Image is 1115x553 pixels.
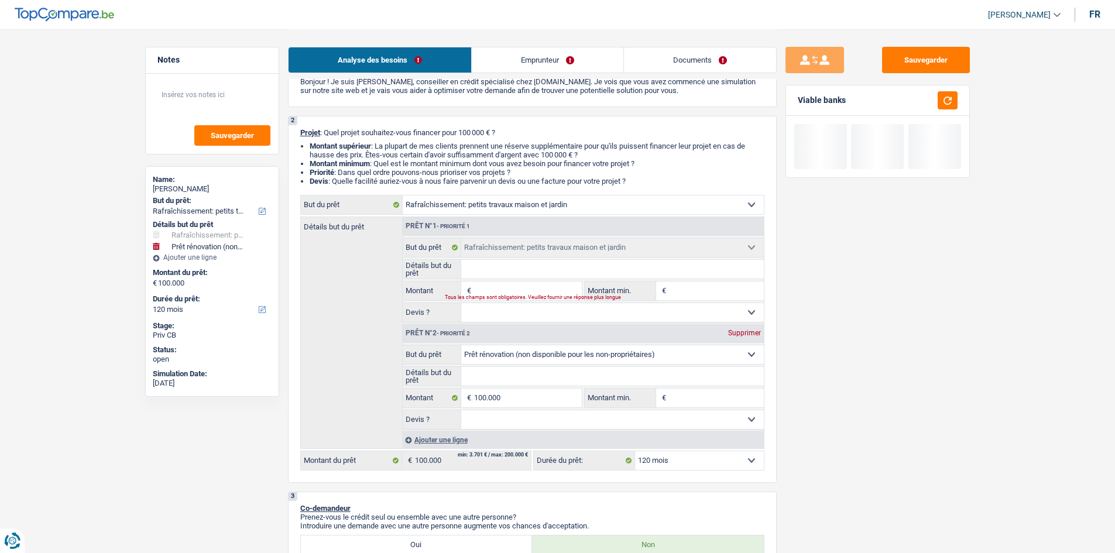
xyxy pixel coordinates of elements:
[656,281,669,300] span: €
[310,159,370,168] strong: Montant minimum
[403,389,462,407] label: Montant
[310,142,764,159] li: : La plupart de mes clients prennent une réserve supplémentaire pour qu'ils puissent financer leu...
[403,367,462,386] label: Détails but du prêt
[301,217,402,231] label: Détails but du prêt
[1089,9,1100,20] div: fr
[461,281,474,300] span: €
[656,389,669,407] span: €
[403,329,473,337] div: Prêt n°2
[153,268,269,277] label: Montant du prêt:
[153,220,272,229] div: Détails but du prêt
[301,195,403,214] label: But du prêt
[153,175,272,184] div: Name:
[211,132,254,139] span: Sauvegarder
[458,452,528,458] div: min: 3.701 € / max: 200.000 €
[403,222,473,230] div: Prêt n°1
[445,296,567,300] div: Tous les champs sont obligatoires. Veuillez fournir une réponse plus longue
[15,8,114,22] img: TopCompare Logo
[725,329,764,336] div: Supprimer
[403,410,462,429] label: Devis ?
[882,47,970,73] button: Sauvegarder
[310,177,764,186] li: : Quelle facilité auriez-vous à nous faire parvenir un devis ou une facture pour votre projet ?
[585,281,656,300] label: Montant min.
[300,128,764,137] p: : Quel projet souhaitez-vous financer pour 100 000 € ?
[402,451,415,470] span: €
[300,504,351,513] span: Co-demandeur
[289,47,471,73] a: Analyse des besoins
[310,168,764,177] li: : Dans quel ordre pouvons-nous prioriser vos projets ?
[437,330,470,336] span: - Priorité 2
[153,345,272,355] div: Status:
[310,159,764,168] li: : Quel est le montant minimum dont vous avez besoin pour financer votre projet ?
[402,431,764,448] div: Ajouter une ligne
[289,492,297,501] div: 3
[437,223,470,229] span: - Priorité 1
[534,451,635,470] label: Durée du prêt:
[585,389,656,407] label: Montant min.
[153,294,269,304] label: Durée du prêt:
[403,238,462,257] label: But du prêt
[157,55,267,65] h5: Notes
[403,281,462,300] label: Montant
[310,177,328,186] span: Devis
[153,184,272,194] div: [PERSON_NAME]
[300,521,764,530] p: Introduire une demande avec une autre personne augmente vos chances d'acceptation.
[301,451,402,470] label: Montant du prêt
[153,355,272,364] div: open
[153,331,272,340] div: Priv CB
[403,345,462,364] label: But du prêt
[461,389,474,407] span: €
[310,142,371,150] strong: Montant supérieur
[289,116,297,125] div: 2
[300,513,764,521] p: Prenez-vous le crédit seul ou ensemble avec une autre personne?
[472,47,623,73] a: Emprunteur
[153,369,272,379] div: Simulation Date:
[153,379,272,388] div: [DATE]
[153,253,272,262] div: Ajouter une ligne
[310,168,334,177] strong: Priorité
[988,10,1051,20] span: [PERSON_NAME]
[153,196,269,205] label: But du prêt:
[624,47,776,73] a: Documents
[153,279,157,288] span: €
[403,260,462,279] label: Détails but du prêt
[403,303,462,322] label: Devis ?
[300,77,764,95] p: Bonjour ! Je suis [PERSON_NAME], conseiller en crédit spécialisé chez [DOMAIN_NAME]. Je vois que ...
[300,128,320,137] span: Projet
[194,125,270,146] button: Sauvegarder
[979,5,1061,25] a: [PERSON_NAME]
[153,321,272,331] div: Stage:
[798,95,846,105] div: Viable banks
